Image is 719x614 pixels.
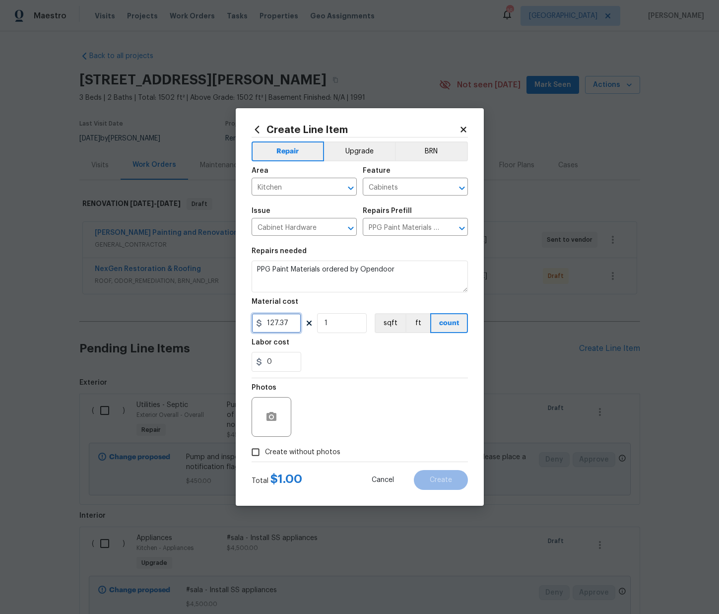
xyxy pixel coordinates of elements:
button: Open [455,181,469,195]
div: Total [252,474,302,486]
h5: Repairs needed [252,248,307,255]
button: Open [344,221,358,235]
h5: Repairs Prefill [363,207,412,214]
textarea: PPG Paint Materials ordered by Opendoor [252,261,468,292]
button: Cancel [356,470,410,490]
span: Cancel [372,477,394,484]
h5: Labor cost [252,339,289,346]
button: BRN [395,141,468,161]
button: count [430,313,468,333]
h2: Create Line Item [252,124,459,135]
button: sqft [375,313,405,333]
button: Upgrade [324,141,395,161]
button: Create [414,470,468,490]
h5: Material cost [252,298,298,305]
h5: Photos [252,384,276,391]
button: Repair [252,141,325,161]
span: Create [430,477,452,484]
span: $ 1.00 [270,473,302,485]
button: ft [405,313,430,333]
h5: Area [252,167,268,174]
button: Open [344,181,358,195]
h5: Feature [363,167,391,174]
span: Create without photos [265,447,340,458]
button: Open [455,221,469,235]
h5: Issue [252,207,270,214]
